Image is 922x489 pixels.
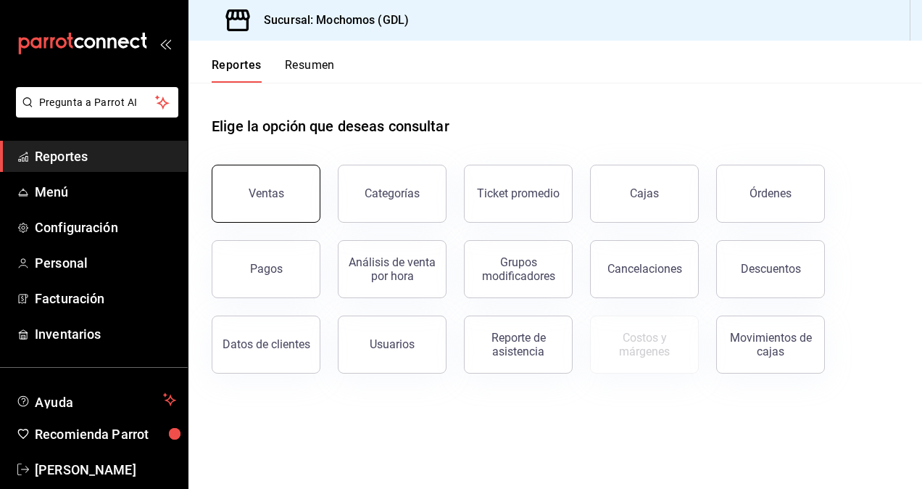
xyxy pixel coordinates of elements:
button: Cancelaciones [590,240,699,298]
a: Pregunta a Parrot AI [10,105,178,120]
span: Inventarios [35,324,176,344]
span: Recomienda Parrot [35,424,176,444]
div: Cajas [630,186,659,200]
button: Ventas [212,165,320,223]
span: Menú [35,182,176,202]
button: Usuarios [338,316,447,374]
div: Órdenes [749,186,792,200]
div: Cancelaciones [607,262,682,276]
div: Usuarios [370,337,415,351]
button: Resumen [285,58,335,83]
span: Facturación [35,289,176,308]
button: Pagos [212,240,320,298]
button: Movimientos de cajas [716,316,825,374]
button: open_drawer_menu [159,38,171,49]
div: Categorías [365,186,420,200]
button: Descuentos [716,240,825,298]
button: Pregunta a Parrot AI [16,87,178,118]
span: [PERSON_NAME] [35,460,176,480]
div: Grupos modificadores [473,255,563,283]
h3: Sucursal: Mochomos (GDL) [252,12,409,29]
button: Reporte de asistencia [464,316,573,374]
span: Configuración [35,218,176,237]
button: Categorías [338,165,447,223]
button: Grupos modificadores [464,240,573,298]
div: Costos y márgenes [599,331,689,358]
div: Pagos [250,262,283,276]
button: Contrata inventarios para ver este reporte [590,316,699,374]
div: Análisis de venta por hora [347,255,437,283]
span: Pregunta a Parrot AI [39,95,156,110]
button: Cajas [590,165,699,223]
div: Descuentos [741,262,801,276]
span: Personal [35,253,176,273]
h1: Elige la opción que deseas consultar [212,115,449,137]
button: Reportes [212,58,262,83]
button: Análisis de venta por hora [338,240,447,298]
button: Datos de clientes [212,316,320,374]
span: Ayuda [35,391,157,408]
div: Reporte de asistencia [473,331,563,358]
div: navigation tabs [212,58,335,83]
div: Ventas [249,186,284,200]
button: Ticket promedio [464,165,573,223]
div: Movimientos de cajas [726,331,815,358]
div: Ticket promedio [477,186,560,200]
button: Órdenes [716,165,825,223]
span: Reportes [35,147,176,166]
div: Datos de clientes [223,337,310,351]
